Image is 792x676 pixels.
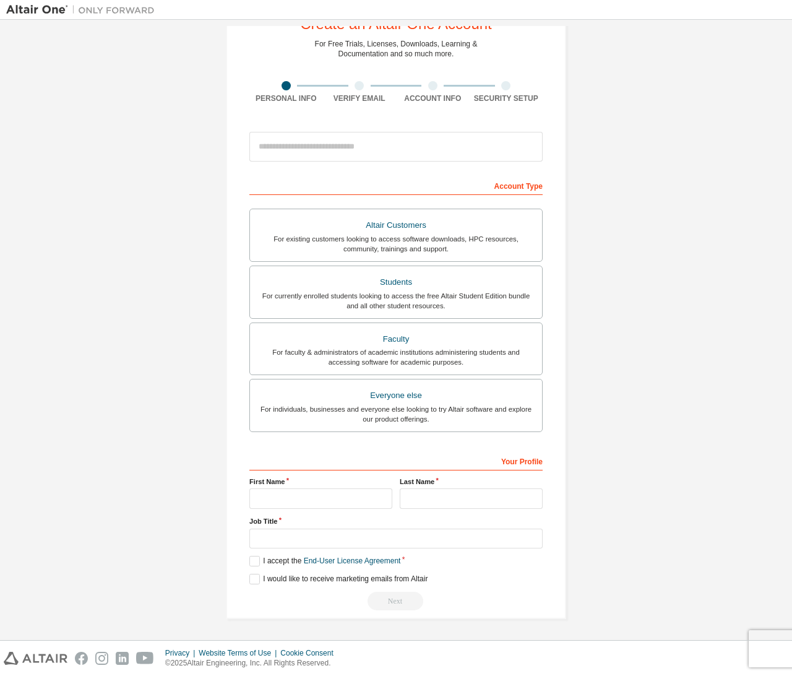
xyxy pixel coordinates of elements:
div: For existing customers looking to access software downloads, HPC resources, community, trainings ... [257,234,535,254]
div: Cookie Consent [280,648,340,658]
div: Website Terms of Use [199,648,280,658]
div: For currently enrolled students looking to access the free Altair Student Edition bundle and all ... [257,291,535,311]
div: Security Setup [470,93,543,103]
img: instagram.svg [95,652,108,665]
label: First Name [249,477,392,487]
div: For faculty & administrators of academic institutions administering students and accessing softwa... [257,347,535,367]
div: Create an Altair One Account [300,17,492,32]
div: For Free Trials, Licenses, Downloads, Learning & Documentation and so much more. [315,39,478,59]
label: I would like to receive marketing emails from Altair [249,574,428,584]
p: © 2025 Altair Engineering, Inc. All Rights Reserved. [165,658,341,669]
img: Altair One [6,4,161,16]
label: Last Name [400,477,543,487]
img: youtube.svg [136,652,154,665]
div: Account Type [249,175,543,195]
div: Read and acccept EULA to continue [249,592,543,610]
div: Altair Customers [257,217,535,234]
div: Account Info [396,93,470,103]
div: Faculty [257,331,535,348]
label: I accept the [249,556,400,566]
div: Privacy [165,648,199,658]
div: For individuals, businesses and everyone else looking to try Altair software and explore our prod... [257,404,535,424]
img: linkedin.svg [116,652,129,665]
div: Personal Info [249,93,323,103]
img: altair_logo.svg [4,652,67,665]
div: Students [257,274,535,291]
a: End-User License Agreement [304,557,401,565]
img: facebook.svg [75,652,88,665]
label: Job Title [249,516,543,526]
div: Verify Email [323,93,397,103]
div: Your Profile [249,451,543,470]
div: Everyone else [257,387,535,404]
